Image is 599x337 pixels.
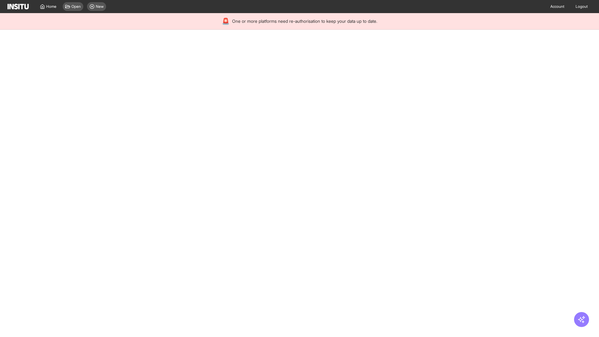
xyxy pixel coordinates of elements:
[46,4,56,9] span: Home
[96,4,104,9] span: New
[71,4,81,9] span: Open
[232,18,377,24] span: One or more platforms need re-authorisation to keep your data up to date.
[222,17,230,26] div: 🚨
[7,4,29,9] img: Logo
